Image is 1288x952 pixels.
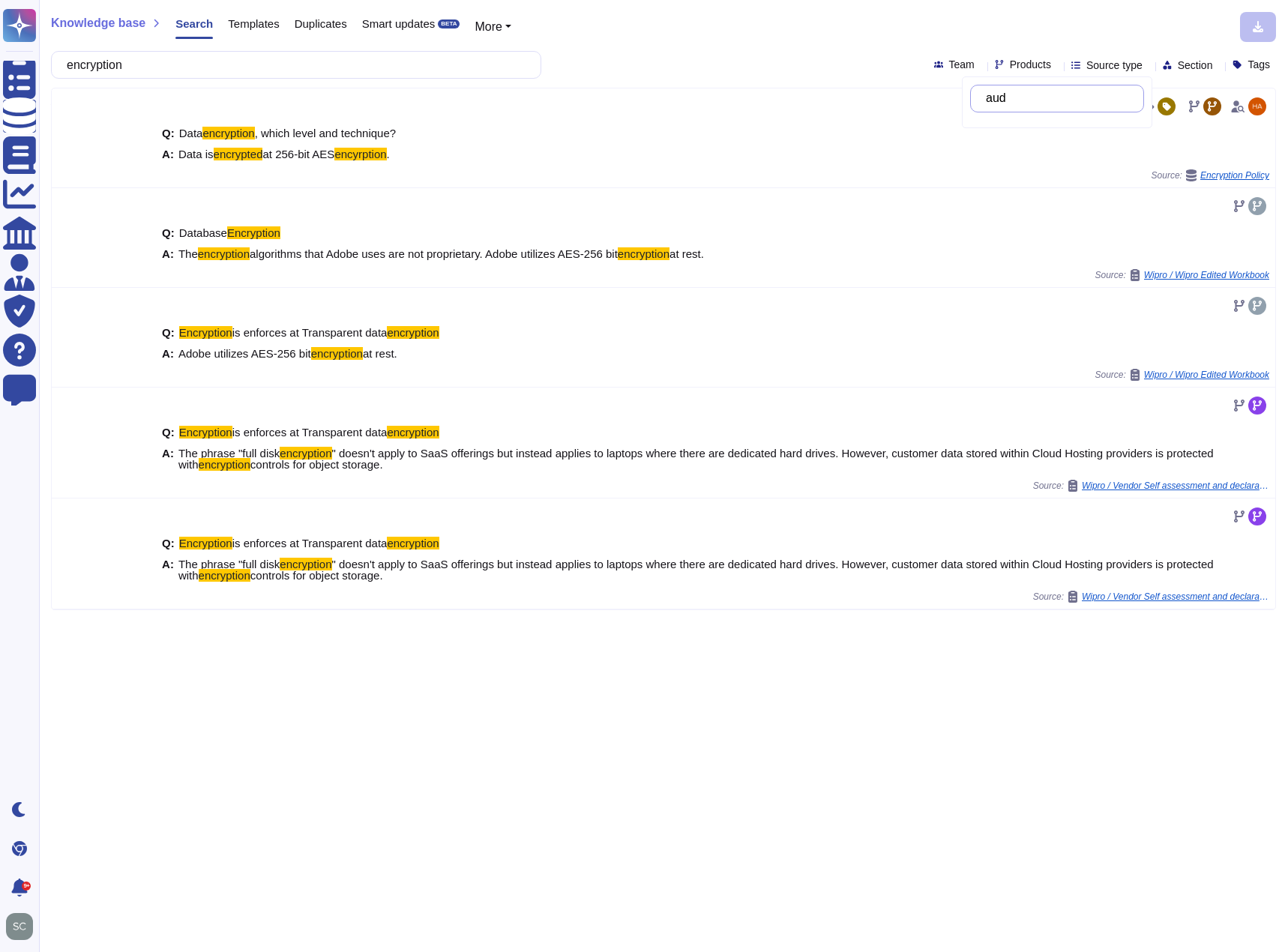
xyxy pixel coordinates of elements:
[179,326,232,339] mark: Encryption
[1200,171,1269,180] span: Encryption Policy
[51,17,145,29] span: Knowledge base
[1086,60,1143,70] span: Source type
[250,569,383,582] span: controls for object storage.
[227,226,280,239] mark: Encryption
[978,85,1143,112] input: Search by keywords
[232,426,388,439] span: is enforces at Transparent data
[22,882,31,891] div: 9+
[162,248,174,259] b: A:
[255,127,396,139] span: , which level and technique?
[178,148,214,160] span: Data is
[1082,592,1269,601] span: Wipro / Vendor Self assessment and declaration Architecture Review checklist ver 1.7.9 for Enterp...
[438,19,460,28] div: BETA
[387,148,390,160] span: .
[214,148,263,160] mark: encrypted
[162,537,175,549] b: Q:
[295,18,347,29] span: Duplicates
[179,537,232,549] mark: Encryption
[162,227,175,238] b: Q:
[179,426,232,439] mark: Encryption
[228,18,279,29] span: Templates
[949,59,975,70] span: Team
[6,913,33,940] img: user
[178,447,1214,471] span: " doesn't apply to SaaS offerings but instead applies to laptops where there are dedicated hard d...
[178,447,280,460] span: The phrase "full disk
[362,18,436,29] span: Smart updates
[162,558,174,581] b: A:
[250,458,383,471] span: controls for object storage.
[1095,369,1269,381] span: Source:
[363,347,397,360] span: at rest.
[1033,591,1269,603] span: Source:
[250,247,618,260] span: algorithms that Adobe uses are not proprietary. Adobe utilizes AES-256 bit
[262,148,334,160] span: at 256-bit AES
[1248,97,1266,115] img: user
[162,148,174,160] b: A:
[280,558,331,570] mark: encryption
[1082,481,1269,490] span: Wipro / Vendor Self assessment and declaration Architecture Review checklist ver 1.7.9 for Enterp...
[3,910,43,943] button: user
[162,348,174,359] b: A:
[202,127,254,139] mark: encryption
[475,20,502,33] span: More
[179,127,203,139] span: Data
[198,247,250,260] mark: encryption
[178,347,311,360] span: Adobe utilizes AES-256 bit
[178,558,280,570] span: The phrase "full disk
[475,18,511,36] button: More
[280,447,331,460] mark: encryption
[1144,271,1269,280] span: Wipro / Wipro Edited Workbook
[387,426,439,439] mark: encryption
[1033,480,1269,492] span: Source:
[162,127,175,139] b: Q:
[1144,370,1269,379] span: Wipro / Wipro Edited Workbook
[178,558,1214,582] span: " doesn't apply to SaaS offerings but instead applies to laptops where there are dedicated hard d...
[334,148,386,160] mark: encyrption
[178,247,198,260] span: The
[232,326,388,339] span: is enforces at Transparent data
[59,52,526,78] input: Search a question or template...
[1248,59,1270,70] span: Tags
[1095,269,1269,281] span: Source:
[1010,59,1051,70] span: Products
[387,537,439,549] mark: encryption
[1152,169,1269,181] span: Source:
[162,448,174,470] b: A:
[232,537,388,549] span: is enforces at Transparent data
[162,327,175,338] b: Q:
[311,347,363,360] mark: encryption
[179,226,227,239] span: Database
[387,326,439,339] mark: encryption
[199,458,250,471] mark: encryption
[175,18,213,29] span: Search
[199,569,250,582] mark: encryption
[618,247,669,260] mark: encryption
[669,247,704,260] span: at rest.
[1178,60,1213,70] span: Section
[162,427,175,438] b: Q:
